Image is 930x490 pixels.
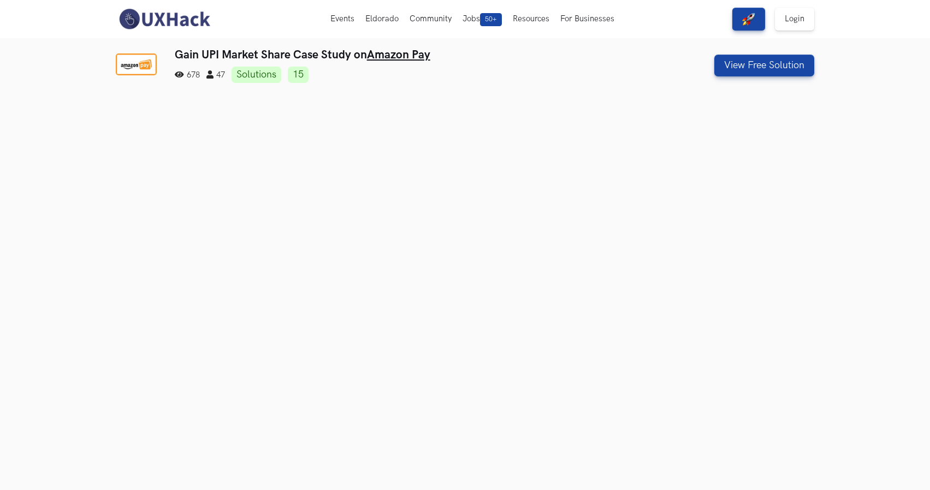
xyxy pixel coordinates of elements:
[288,67,309,83] a: 15
[175,70,200,80] span: 678
[367,48,430,62] a: Amazon Pay
[175,48,637,62] h3: Gain UPI Market Share Case Study on
[232,67,281,83] a: Solutions
[714,55,814,76] button: View Free Solution
[116,53,157,75] img: Amazon Pay logo
[116,8,213,31] img: UXHack-logo.png
[480,13,502,26] span: 50+
[775,8,814,31] a: Login
[742,13,755,26] img: rocket
[206,70,225,80] span: 47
